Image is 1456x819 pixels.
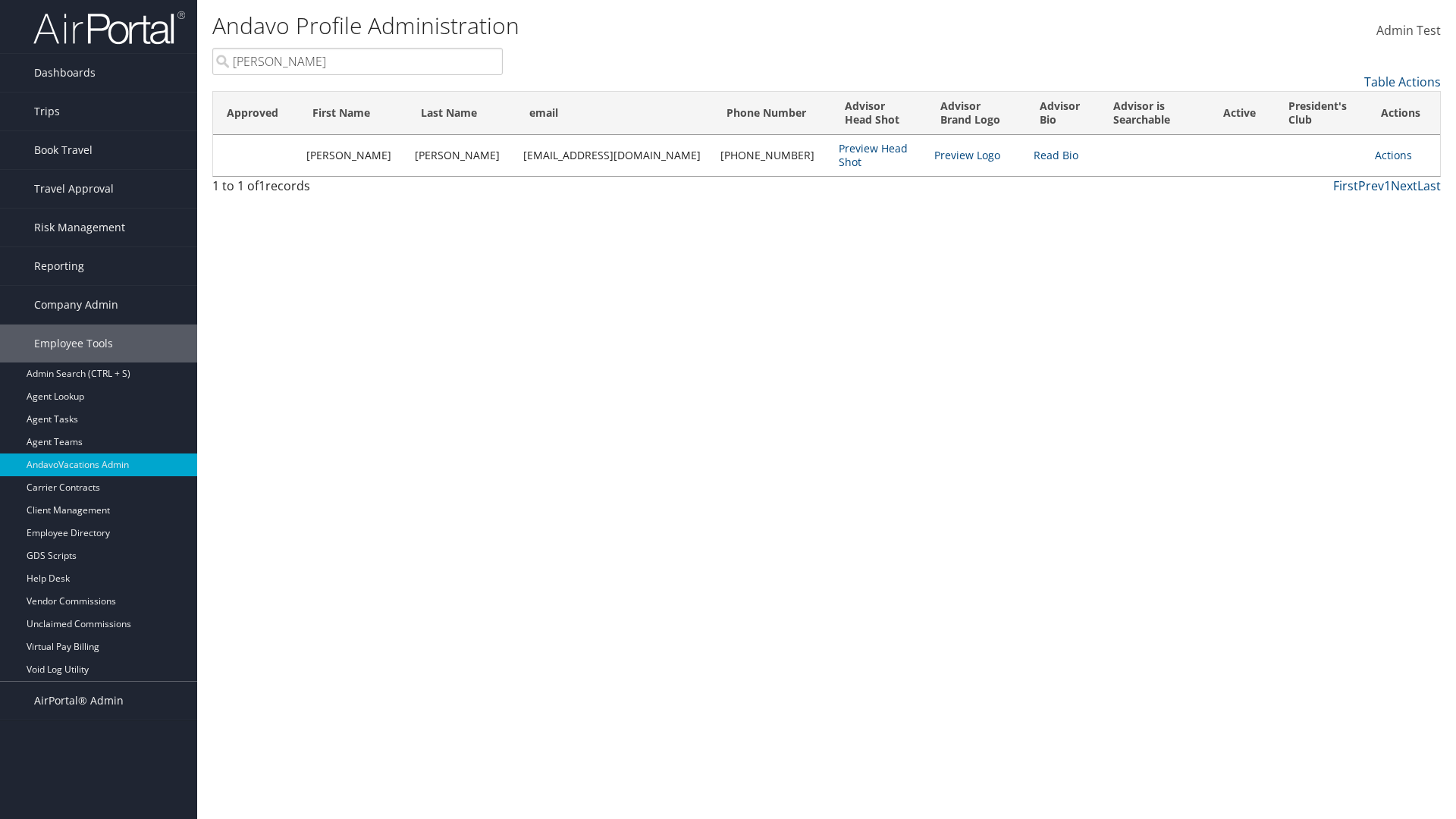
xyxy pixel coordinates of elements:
[1384,177,1391,194] a: 1
[34,54,96,92] span: Dashboards
[1367,92,1440,135] th: Actions
[1100,92,1210,135] th: Advisor is Searchable: activate to sort column ascending
[34,325,113,362] span: Employee Tools
[927,92,1026,135] th: Advisor Brand Logo: activate to sort column ascending
[1391,177,1417,194] a: Next
[34,131,93,169] span: Book Travel
[34,170,114,208] span: Travel Approval
[1275,92,1368,135] th: President's Club: activate to sort column ascending
[259,177,265,194] span: 1
[212,48,503,75] input: Search
[34,93,60,130] span: Trips
[831,92,927,135] th: Advisor Head Shot: activate to sort column ascending
[516,92,712,135] th: email: activate to sort column ascending
[1026,92,1100,135] th: Advisor Bio: activate to sort column ascending
[713,92,831,135] th: Phone Number: activate to sort column ascending
[516,135,712,176] td: [EMAIL_ADDRESS][DOMAIN_NAME]
[34,247,84,285] span: Reporting
[34,286,118,324] span: Company Admin
[299,92,407,135] th: First Name: activate to sort column ascending
[1034,148,1078,162] a: Read Bio
[1333,177,1358,194] a: First
[1376,22,1441,39] span: Admin Test
[1417,177,1441,194] a: Last
[1376,8,1441,55] a: Admin Test
[1358,177,1384,194] a: Prev
[839,141,908,169] a: Preview Head Shot
[713,135,831,176] td: [PHONE_NUMBER]
[213,92,299,135] th: Approved: activate to sort column ascending
[34,209,125,246] span: Risk Management
[212,177,503,202] div: 1 to 1 of records
[33,10,185,45] img: airportal-logo.png
[407,92,516,135] th: Last Name: activate to sort column ascending
[1375,148,1412,162] a: Actions
[212,10,1031,42] h1: Andavo Profile Administration
[1364,74,1441,90] a: Table Actions
[299,135,407,176] td: [PERSON_NAME]
[34,682,124,720] span: AirPortal® Admin
[1210,92,1275,135] th: Active: activate to sort column ascending
[407,135,516,176] td: [PERSON_NAME]
[934,148,1000,162] a: Preview Logo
